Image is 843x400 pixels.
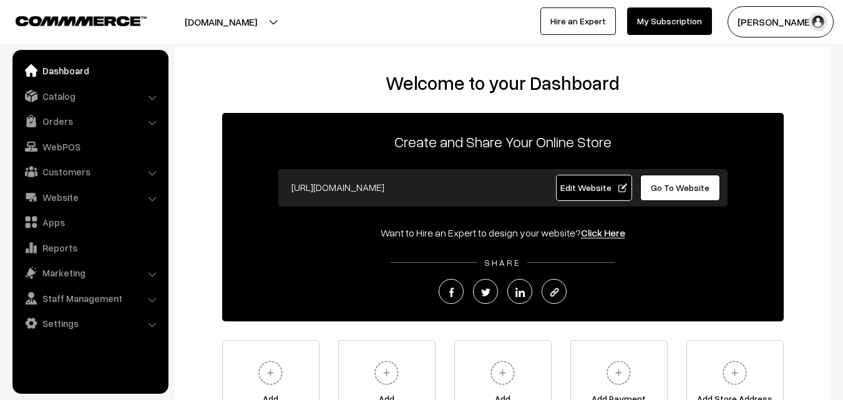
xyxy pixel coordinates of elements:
button: [PERSON_NAME] [728,6,834,37]
img: plus.svg [602,356,636,390]
img: plus.svg [718,356,752,390]
a: Website [16,186,164,208]
span: SHARE [478,257,527,268]
img: plus.svg [369,356,404,390]
div: Want to Hire an Expert to design your website? [222,225,784,240]
button: [DOMAIN_NAME] [141,6,301,37]
a: Hire an Expert [540,7,616,35]
img: COMMMERCE [16,16,147,26]
a: Orders [16,110,164,132]
a: Catalog [16,85,164,107]
a: WebPOS [16,135,164,158]
span: Edit Website [560,182,627,193]
h2: Welcome to your Dashboard [187,72,818,94]
img: user [809,12,827,31]
span: Go To Website [651,182,709,193]
a: Dashboard [16,59,164,82]
a: My Subscription [627,7,712,35]
a: Reports [16,237,164,259]
img: plus.svg [485,356,520,390]
a: Click Here [581,227,625,239]
a: Apps [16,211,164,233]
a: Staff Management [16,287,164,310]
img: plus.svg [253,356,288,390]
a: Customers [16,160,164,183]
a: Settings [16,312,164,334]
a: Marketing [16,261,164,284]
a: COMMMERCE [16,12,125,27]
p: Create and Share Your Online Store [222,130,784,153]
a: Edit Website [556,175,632,201]
a: Go To Website [640,175,721,201]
